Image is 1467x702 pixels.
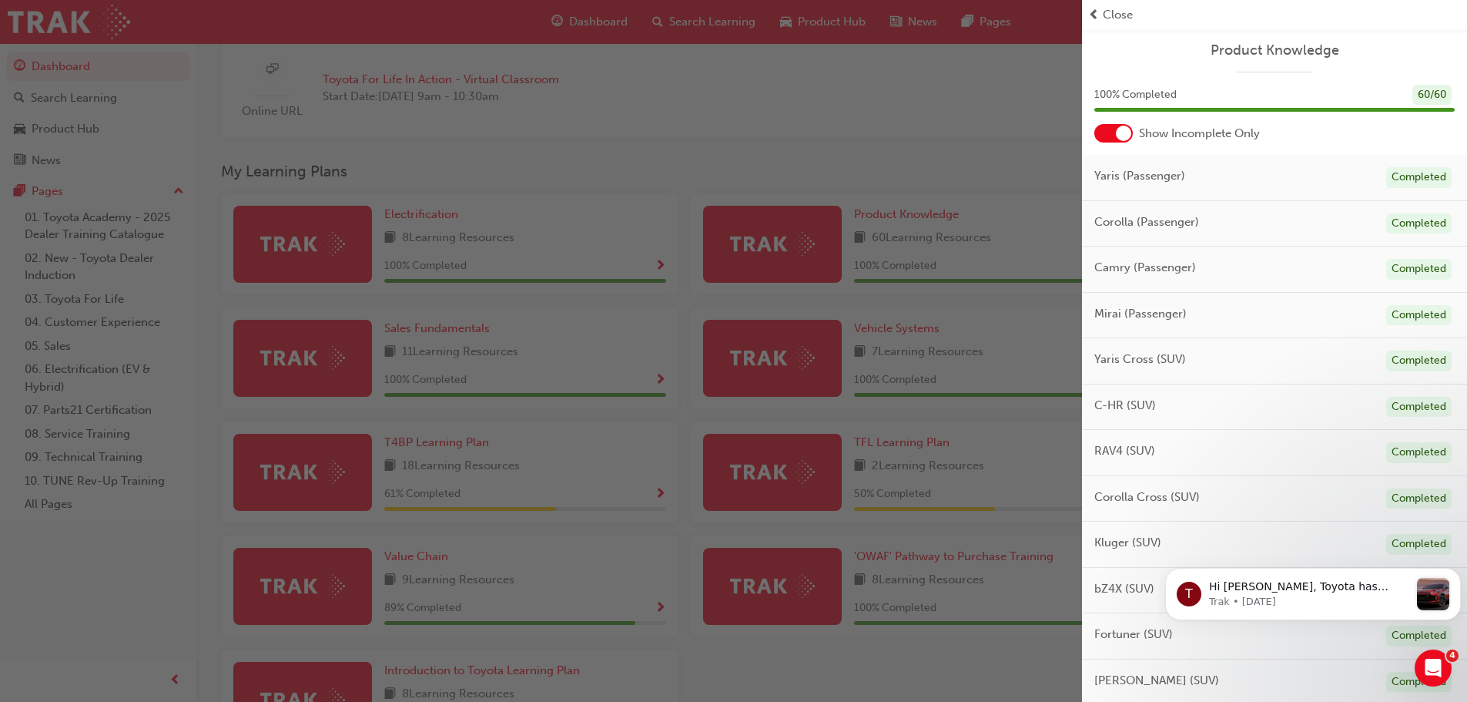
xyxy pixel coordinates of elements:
div: Completed [1386,672,1452,693]
div: Completed [1386,305,1452,326]
div: Completed [1386,442,1452,463]
span: Fortuner (SUV) [1094,626,1173,643]
div: Completed [1386,213,1452,234]
div: Completed [1386,397,1452,418]
button: prev-iconClose [1088,6,1461,24]
span: Mirai (Passenger) [1094,305,1187,323]
span: Close [1103,6,1133,24]
iframe: Intercom live chat [1415,650,1452,687]
span: Yaris (Passenger) [1094,167,1185,185]
span: Corolla Cross (SUV) [1094,489,1200,506]
span: C-HR (SUV) [1094,397,1156,415]
span: bZ4X (SUV) [1094,580,1154,598]
a: Product Knowledge [1094,42,1455,59]
div: Completed [1386,489,1452,509]
span: 100 % Completed [1094,86,1177,104]
span: Yaris Cross (SUV) [1094,351,1186,368]
span: 4 [1446,650,1459,662]
div: 60 / 60 [1412,85,1452,106]
span: RAV4 (SUV) [1094,442,1155,460]
span: Camry (Passenger) [1094,259,1196,277]
p: Message from Trak, sent 8w ago [50,58,250,72]
span: Kluger (SUV) [1094,534,1161,552]
div: Completed [1386,351,1452,371]
span: prev-icon [1088,6,1100,24]
div: Completed [1386,534,1452,555]
div: Completed [1386,167,1452,188]
span: Hi [PERSON_NAME], Toyota has revealed the next-generation RAV4, featuring its first ever Plug-In ... [50,43,250,316]
span: Show Incomplete Only [1139,125,1260,143]
iframe: Intercom notifications message [1159,537,1467,645]
span: [PERSON_NAME] (SUV) [1094,672,1219,690]
div: Completed [1386,259,1452,280]
span: Corolla (Passenger) [1094,213,1199,231]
